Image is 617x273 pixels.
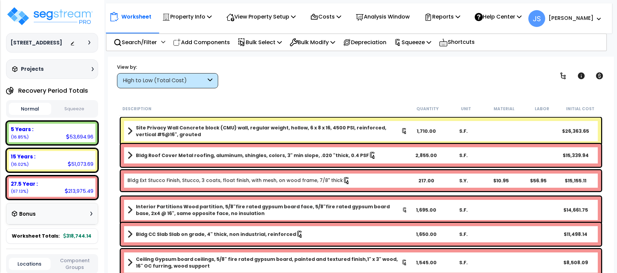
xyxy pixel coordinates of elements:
[445,231,482,238] div: S.F.
[136,231,296,238] b: Bldg CC Slab Slab on grade, 4" thick, non industrial, reinforced
[6,6,94,26] img: logo_pro_r.png
[53,103,95,115] button: Squeeze
[482,177,520,184] div: $10.95
[136,256,402,269] b: Ceiling Gypsum board ceilings, 5/8" fire rated gypsum board, painted and textured finish,1" x 3" ...
[475,12,522,21] p: Help Center
[566,106,594,112] small: Initial Cost
[127,203,408,217] a: Assembly Title
[407,231,445,238] div: 1,650.00
[11,180,38,187] b: 27.5 Year :
[310,12,341,21] p: Costs
[169,34,234,50] div: Add Components
[343,38,386,47] p: Depreciation
[173,38,230,47] p: Add Components
[121,12,151,21] p: Worksheet
[10,39,62,46] h3: [STREET_ADDRESS]
[407,128,445,134] div: 1,710.00
[123,77,206,85] div: High to Low (Total Cost)
[18,87,88,94] h4: Recovery Period Totals
[21,66,44,72] h3: Projects
[557,177,594,184] div: $15,155.11
[12,233,60,239] span: Worksheet Totals:
[549,14,593,22] b: [PERSON_NAME]
[493,106,514,112] small: Material
[54,257,95,271] button: Component Groups
[11,153,35,160] b: 15 Years :
[407,177,445,184] div: 217.00
[445,128,482,134] div: S.F.
[117,64,218,70] div: View by:
[136,203,402,217] b: Interior Partitions Wood partition, 5/8"fire rated gypsum board face, 5/8"fire rated gypsum board...
[557,152,594,159] div: $15,339.94
[416,106,439,112] small: Quantity
[68,160,93,168] div: 51,073.69
[557,231,594,238] div: $11,498.14
[9,103,51,115] button: Normal
[445,177,482,184] div: S.Y.
[461,106,471,112] small: Unit
[407,152,445,159] div: 2,855.00
[11,134,29,140] small: 16.845787345298334%
[520,177,557,184] div: $56.95
[424,12,460,21] p: Reports
[535,106,549,112] small: Labor
[445,152,482,159] div: S.F.
[557,207,594,213] div: $14,661.75
[136,152,369,159] b: Bldg Roof Cover Metal roofing, aluminum, shingles, colors, 3" min slope, .020 "thick, 0.4 PSF
[65,187,93,194] div: 213,975.49
[127,230,408,239] a: Assembly Title
[11,161,29,167] small: 16.023413010824292%
[435,34,478,51] div: Shortcuts
[127,256,408,269] a: Assembly Title
[9,258,51,270] button: Locations
[127,151,408,160] a: Assembly Title
[226,12,296,21] p: View Property Setup
[557,128,594,134] div: $26,363.65
[114,38,157,47] p: Search/Filter
[162,12,212,21] p: Property Info
[407,259,445,266] div: 1,545.00
[557,259,594,266] div: $8,508.09
[339,34,390,50] div: Depreciation
[407,207,445,213] div: 1,695.00
[394,38,431,47] p: Squeeze
[122,106,151,112] small: Description
[66,133,93,140] div: 53,694.96
[11,188,28,194] small: 67.13079964387738%
[445,259,482,266] div: S.F.
[445,207,482,213] div: S.F.
[528,10,545,27] span: JS
[136,124,401,138] b: Site Privacy Wall Concrete block (CMU) wall, regular weight, hollow, 6 x 8 x 16, 4500 PSI, reinfo...
[127,177,350,184] a: Individual Item
[356,12,410,21] p: Analysis Window
[127,124,408,138] a: Assembly Title
[439,37,475,47] p: Shortcuts
[290,38,335,47] p: Bulk Modify
[238,38,282,47] p: Bulk Select
[63,233,91,239] b: 318,744.14
[19,211,36,217] h3: Bonus
[11,126,33,133] b: 5 Years :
